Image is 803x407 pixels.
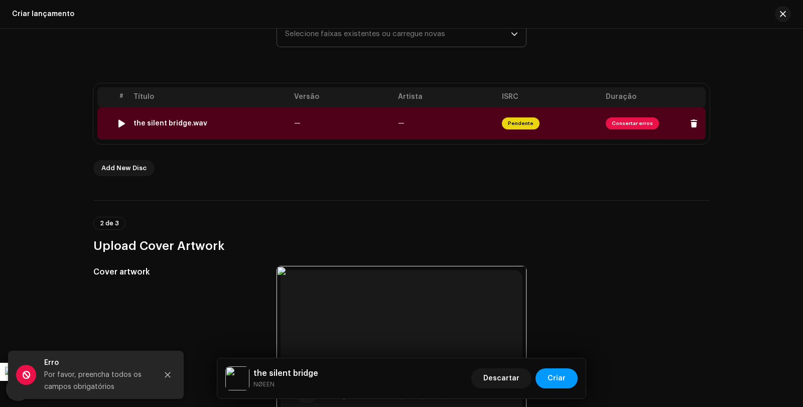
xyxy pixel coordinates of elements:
small: the silent bridge [253,379,318,389]
div: dropdown trigger [511,22,518,47]
th: Versão [290,87,394,107]
th: Artista [394,87,498,107]
button: Criar [536,368,578,388]
span: — [294,120,301,127]
span: Criar [548,368,566,388]
span: Selecione faixas existentes ou carregue novas [285,22,511,47]
span: Descartar [483,368,519,388]
h3: Upload Cover Artwork [93,238,710,254]
th: Título [129,87,290,107]
h5: Cover artwork [93,266,260,278]
h5: the silent bridge [253,367,318,379]
span: Consertar erros [606,117,659,129]
span: — [398,120,405,127]
th: ISRC [498,87,602,107]
div: Open Intercom Messenger [6,377,30,401]
button: Descartar [471,368,531,388]
th: Duração [602,87,706,107]
span: Pendente [502,117,540,129]
img: fb32484a-1b90-4a3b-a5d1-1a186e4eb76f [225,366,249,390]
div: Por favor, preencha todos os campos obrigatórios [44,369,150,393]
button: Close [158,365,178,385]
div: the silent bridge.wav [133,119,207,127]
div: Erro [44,357,150,369]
